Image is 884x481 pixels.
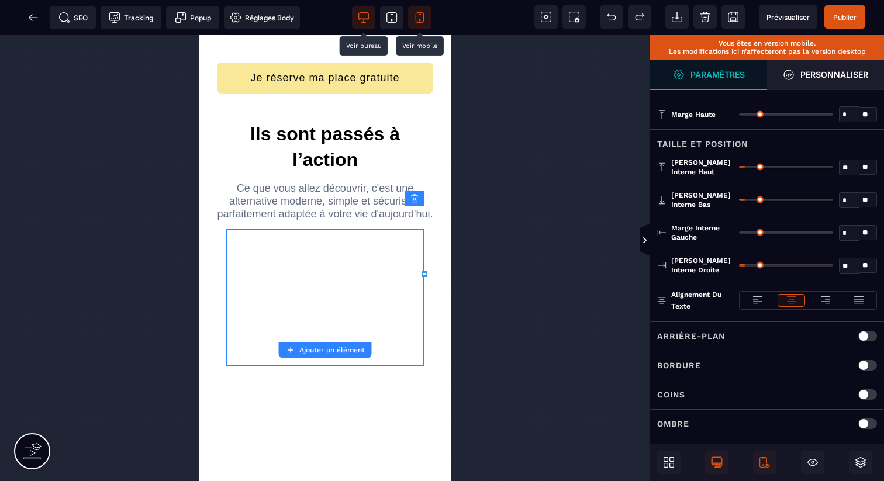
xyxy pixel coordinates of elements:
[767,60,884,90] span: Ouvrir le gestionnaire de styles
[800,70,868,79] strong: Personnaliser
[665,5,689,29] span: Importer
[51,88,201,135] b: Ils sont passés à l’action
[18,147,234,185] p: Ce que vous allez découvrir, c'est une alternative moderne, simple et sécurisée, parfaitement ada...
[657,451,681,474] span: Ouvrir les blocs
[656,39,878,47] p: Vous êtes en version mobile.
[657,329,725,343] p: Arrière-plan
[534,5,558,29] span: Voir les composants
[562,5,586,29] span: Capture d'écran
[705,451,728,474] span: Afficher le desktop
[824,5,865,29] span: Enregistrer le contenu
[109,12,153,23] span: Tracking
[224,6,300,29] span: Favicon
[299,346,365,354] strong: Ajouter un élément
[58,12,88,23] span: SEO
[166,6,219,29] span: Créer une alerte modale
[849,451,872,474] span: Ouvrir les calques
[650,129,884,151] div: Taille et position
[759,5,817,29] span: Aperçu
[693,5,717,29] span: Nettoyage
[671,110,716,119] span: Marge haute
[656,47,878,56] p: Les modifications ici n’affecteront pas la version desktop
[600,5,623,29] span: Défaire
[650,223,662,258] span: Afficher les vues
[671,191,733,209] span: [PERSON_NAME] interne bas
[628,5,651,29] span: Rétablir
[101,6,161,29] span: Code de suivi
[657,387,685,402] p: Coins
[766,13,810,22] span: Prévisualiser
[833,13,857,22] span: Publier
[801,451,824,474] span: Masquer le bloc
[175,12,211,23] span: Popup
[22,6,45,29] span: Retour
[352,6,375,29] span: Voir bureau
[721,5,745,29] span: Enregistrer
[230,12,294,23] span: Réglages Body
[279,342,372,358] button: Ajouter un élément
[671,256,733,275] span: [PERSON_NAME] interne droite
[50,6,96,29] span: Métadata SEO
[657,417,689,431] p: Ombre
[657,289,733,312] p: Alignement du texte
[650,60,767,90] span: Ouvrir le gestionnaire de styles
[753,451,776,474] span: Afficher le mobile
[380,6,403,29] span: Voir tablette
[671,223,733,242] span: Marge interne gauche
[657,358,701,372] p: Bordure
[18,27,234,58] button: Je réserve ma place gratuite
[408,6,431,29] span: Voir mobile
[671,158,733,177] span: [PERSON_NAME] interne haut
[690,70,745,79] strong: Paramètres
